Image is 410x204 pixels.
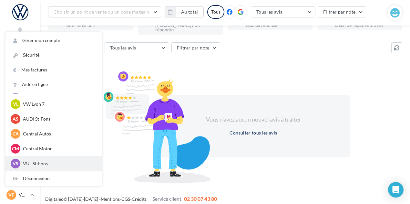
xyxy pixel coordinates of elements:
[256,9,282,15] span: Tous les avis
[184,196,217,202] span: 02 30 07 43 80
[105,42,169,53] button: Tous les avis
[318,6,366,17] button: Filtrer par note
[198,115,309,124] div: Vous n'avez aucun nouvel avis à traiter
[54,9,149,15] span: Choisir un point de vente ou un code magasin
[207,5,224,19] div: Tous
[5,189,35,201] a: VF VW Francheville
[23,131,94,137] p: Central Autos
[388,182,404,198] div: Open Intercom Messenger
[152,196,181,202] span: Service client
[155,23,217,32] div: [PERSON_NAME] non répondus
[13,116,18,122] span: AS
[23,101,94,107] p: VW Lyon 7
[13,131,19,137] span: CA
[5,25,35,40] button: Notifications
[23,116,94,122] p: AUDI St-Fons
[227,129,280,137] button: Consulter tous les avis
[13,101,18,107] span: VL
[5,171,102,186] div: Déconnexion
[45,196,64,202] a: Digitaleo
[165,6,204,17] button: Au total
[13,160,18,167] span: VS
[19,192,28,198] p: VW Francheville
[23,145,94,152] p: Central Motor
[12,145,19,152] span: CM
[45,196,217,202] span: © [DATE]-[DATE] - - -
[5,63,102,77] a: Mes factures
[48,6,161,17] button: Choisir un point de vente ou un code magasin
[5,33,102,48] a: Gérer mon compte
[8,192,14,198] span: VF
[121,196,130,202] a: CGS
[110,45,136,50] span: Tous les avis
[101,196,120,202] a: Mentions
[176,6,204,17] button: Au total
[171,42,220,53] button: Filtrer par note
[23,160,94,167] p: VUL St-Fons
[5,48,102,62] a: Sécurité
[132,196,147,202] a: Crédits
[5,77,102,92] a: Aide en ligne
[251,6,315,17] button: Tous les avis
